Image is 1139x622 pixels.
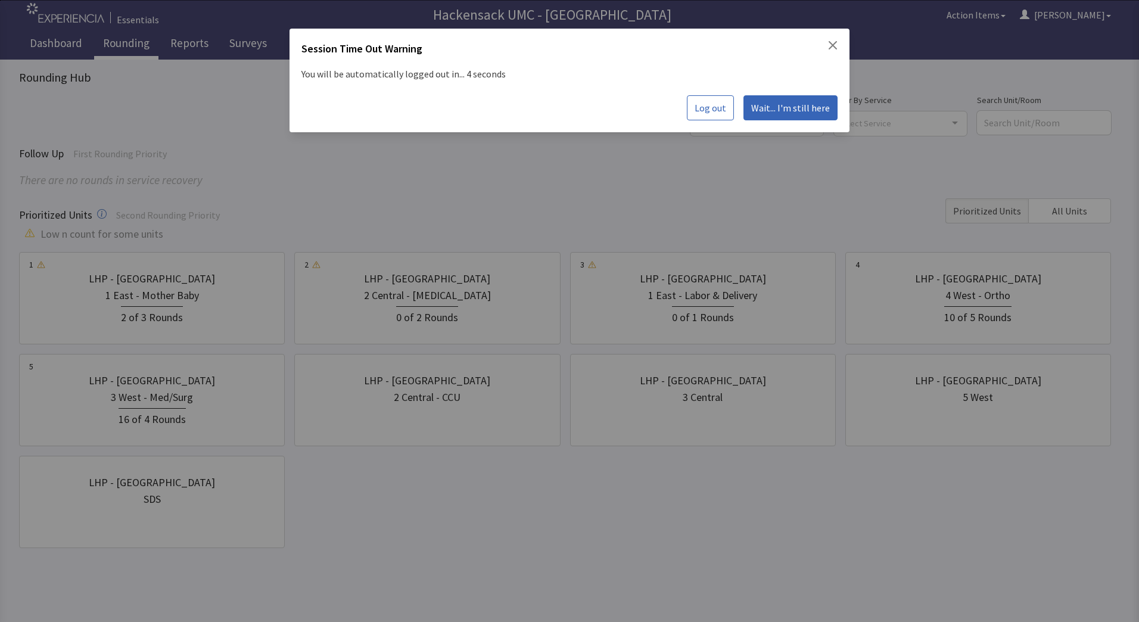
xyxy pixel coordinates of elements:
span: Wait... I'm still here [751,101,830,115]
span: Log out [695,101,726,115]
p: You will be automatically logged out in... 4 seconds [301,62,838,86]
h2: Session Time Out Warning [301,41,422,62]
button: Wait... I'm still here [743,95,838,120]
button: Close [828,41,838,50]
button: Log out [687,95,734,120]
